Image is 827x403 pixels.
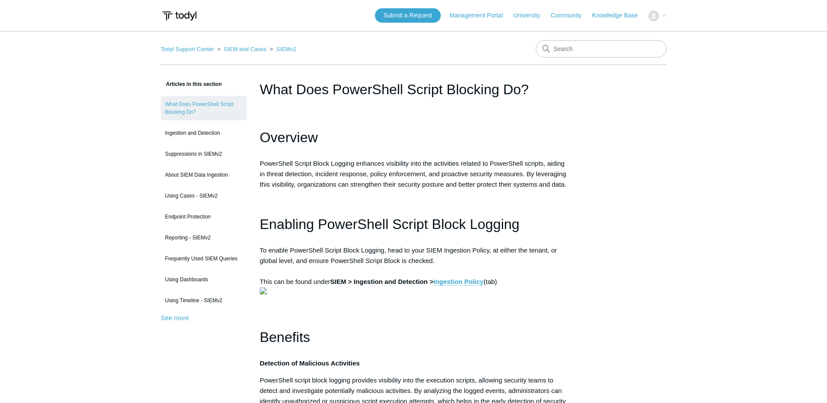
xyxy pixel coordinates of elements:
[276,46,296,52] a: SIEMv2
[161,146,247,162] a: Suppressions in SIEMv2
[161,271,247,288] a: Using Dashboards
[161,81,222,87] span: Articles in this section
[513,11,548,20] a: University
[449,11,511,20] a: Management Portal
[161,229,247,246] a: Reporting - SIEMv2
[161,96,247,120] a: What Does PowerShell Script Blocking Do?
[260,304,568,348] h1: Benefits
[260,158,568,190] p: PowerShell Script Block Logging enhances visibility into the activities related to PowerShell scr...
[161,208,247,225] a: Endpoint Protection
[260,287,267,294] img: 17625074861971
[161,188,247,204] a: Using Cases - SIEMv2
[161,250,247,267] a: Frequently Used SIEM Queries
[161,167,247,183] a: About SIEM Data Ingestion
[268,46,296,52] li: SIEMv2
[536,40,667,58] input: Search
[260,359,360,367] strong: Detection of Malicious Activities
[260,126,568,149] h1: Overview
[161,8,198,24] img: Todyl Support Center Help Center home page
[260,213,568,236] h1: Enabling PowerShell Script Block Logging
[161,292,247,309] a: Using Timeline - SIEMv2
[215,46,268,52] li: SIEM and Cases
[592,11,647,20] a: Knowledge Base
[260,245,568,297] p: To enable PowerShell Script Block Logging, head to your SIEM Ingestion Policy, at either the tena...
[260,79,568,100] h1: What Does PowerShell Script Blocking Do?
[224,46,266,52] a: SIEM and Cases
[161,125,247,141] a: Ingestion and Detection
[330,278,483,286] strong: SIEM > Ingestion and Detection >
[161,46,214,52] a: Todyl Support Center
[161,314,189,321] a: See more
[551,11,590,20] a: Community
[433,278,483,286] a: Ingestion Policy
[375,8,441,23] a: Submit a Request
[161,46,216,52] li: Todyl Support Center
